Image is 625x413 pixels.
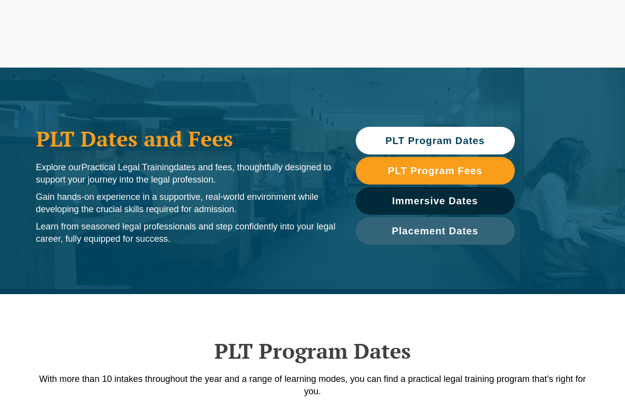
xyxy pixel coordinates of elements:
[392,226,478,236] span: Placement Dates
[356,157,515,185] a: PLT Program Fees
[31,338,594,363] h2: PLT Program Dates
[385,136,485,146] span: PLT Program Dates
[36,191,336,216] p: Gain hands-on experience in a supportive, real-world environment while developing the crucial ski...
[31,373,594,398] p: With more than 10 intakes throughout the year and a range of learning modes, you can find a pract...
[356,187,515,215] a: Immersive Dates
[82,162,174,172] span: Practical Legal Training
[36,221,336,245] p: Learn from seasoned legal professionals and step confidently into your legal career, fully equipp...
[356,217,515,245] a: Placement Dates
[36,126,336,151] h1: PLT Dates and Fees
[36,161,336,186] p: Explore our dates and fees, thoughtfully designed to support your journey into the legal profession.
[392,196,478,206] span: Immersive Dates
[356,127,515,154] a: PLT Program Dates
[388,166,482,176] span: PLT Program Fees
